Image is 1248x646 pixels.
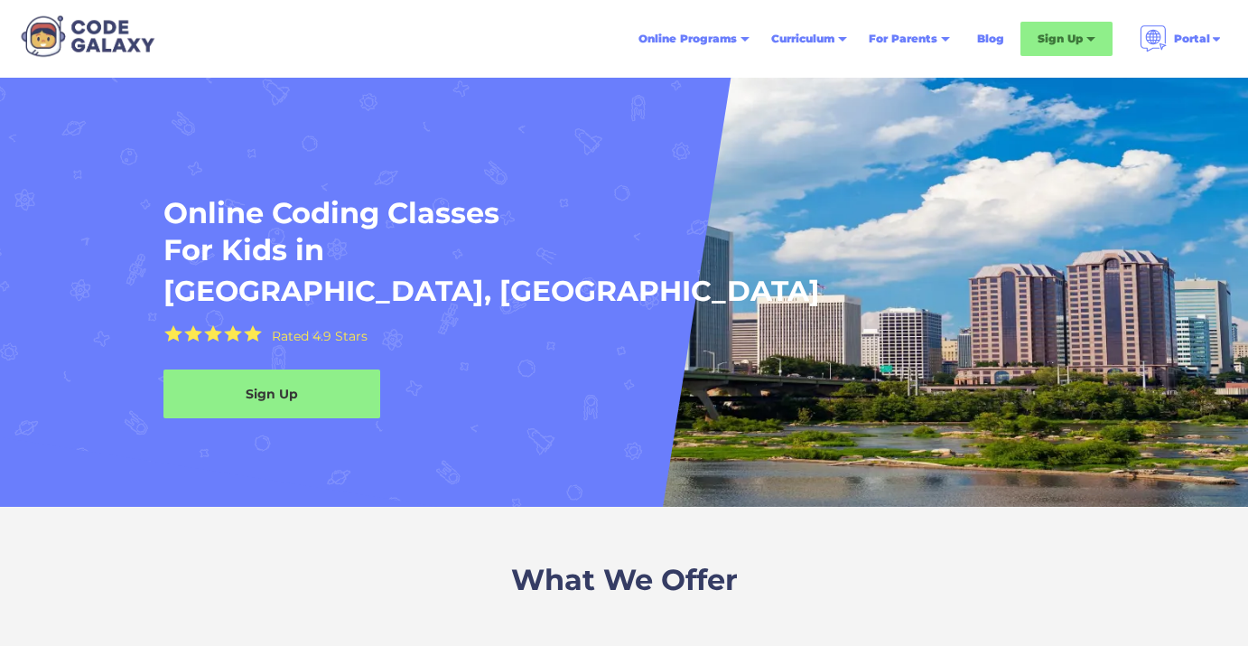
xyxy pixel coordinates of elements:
[164,325,182,342] img: Yellow Star - the Code Galaxy
[1174,30,1210,48] div: Portal
[163,194,944,269] h1: Online Coding Classes For Kids in
[184,325,202,342] img: Yellow Star - the Code Galaxy
[771,30,834,48] div: Curriculum
[163,385,380,403] div: Sign Up
[1038,30,1083,48] div: Sign Up
[224,325,242,342] img: Yellow Star - the Code Galaxy
[163,273,820,310] h1: [GEOGRAPHIC_DATA], [GEOGRAPHIC_DATA]
[244,325,262,342] img: Yellow Star - the Code Galaxy
[638,30,737,48] div: Online Programs
[869,30,937,48] div: For Parents
[204,325,222,342] img: Yellow Star - the Code Galaxy
[272,330,368,342] div: Rated 4.9 Stars
[163,370,380,418] a: Sign Up
[966,23,1015,55] a: Blog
